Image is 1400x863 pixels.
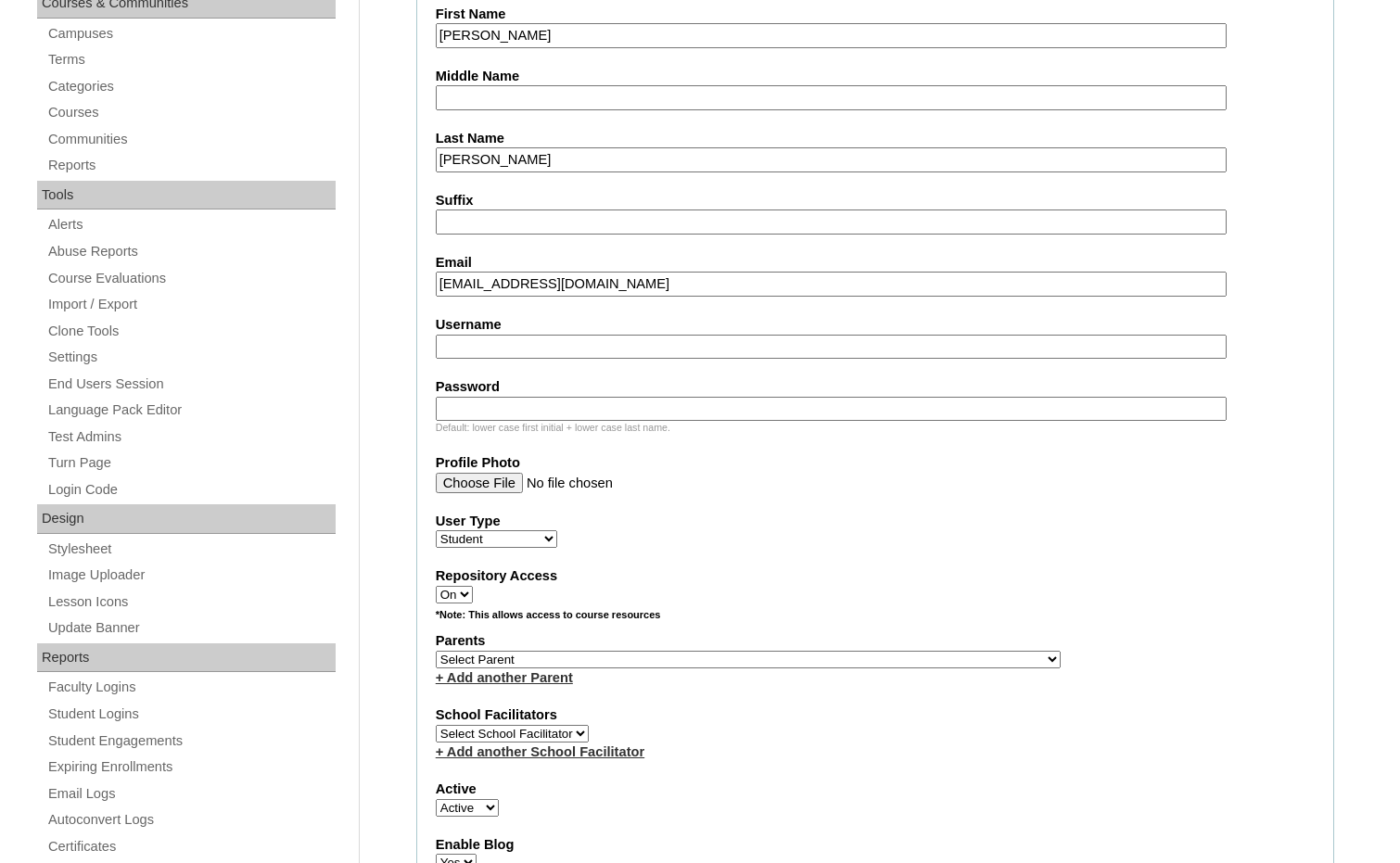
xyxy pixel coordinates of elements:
a: Image Uploader [46,564,336,587]
a: Expiring Enrollments [46,755,336,779]
label: First Name [436,5,1315,24]
a: Courses [46,101,336,124]
a: Import / Export [46,293,336,316]
a: Login Code [46,478,336,501]
label: Enable Blog [436,835,1315,855]
a: + Add another School Facilitator [436,744,644,759]
a: Clone Tools [46,320,336,343]
a: Student Logins [46,703,336,726]
a: Course Evaluations [46,267,336,290]
a: Test Admins [46,425,336,449]
a: Campuses [46,22,336,45]
a: Settings [46,346,336,369]
a: Stylesheet [46,538,336,561]
div: Default: lower case first initial + lower case last name. [436,421,1315,435]
label: Profile Photo [436,453,1315,473]
div: Reports [37,643,336,673]
label: User Type [436,512,1315,531]
a: Lesson Icons [46,590,336,614]
a: Abuse Reports [46,240,336,263]
a: + Add another Parent [436,670,573,685]
label: Repository Access [436,566,1315,586]
label: School Facilitators [436,705,1315,725]
a: Alerts [46,213,336,236]
label: Password [436,377,1315,397]
div: Tools [37,181,336,210]
label: Username [436,315,1315,335]
a: Certificates [46,835,336,858]
label: Email [436,253,1315,273]
a: Autoconvert Logs [46,808,336,831]
div: Design [37,504,336,534]
a: Student Engagements [46,730,336,753]
label: Suffix [436,191,1315,210]
label: Parents [436,631,1315,651]
a: Communities [46,128,336,151]
a: Faculty Logins [46,676,336,699]
a: Terms [46,48,336,71]
a: Update Banner [46,616,336,640]
div: *Note: This allows access to course resources [436,608,1315,631]
a: Turn Page [46,451,336,475]
label: Last Name [436,129,1315,148]
a: Reports [46,154,336,177]
a: Categories [46,75,336,98]
a: Language Pack Editor [46,399,336,422]
a: End Users Session [46,373,336,396]
label: Active [436,780,1315,799]
label: Middle Name [436,67,1315,86]
a: Email Logs [46,782,336,806]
